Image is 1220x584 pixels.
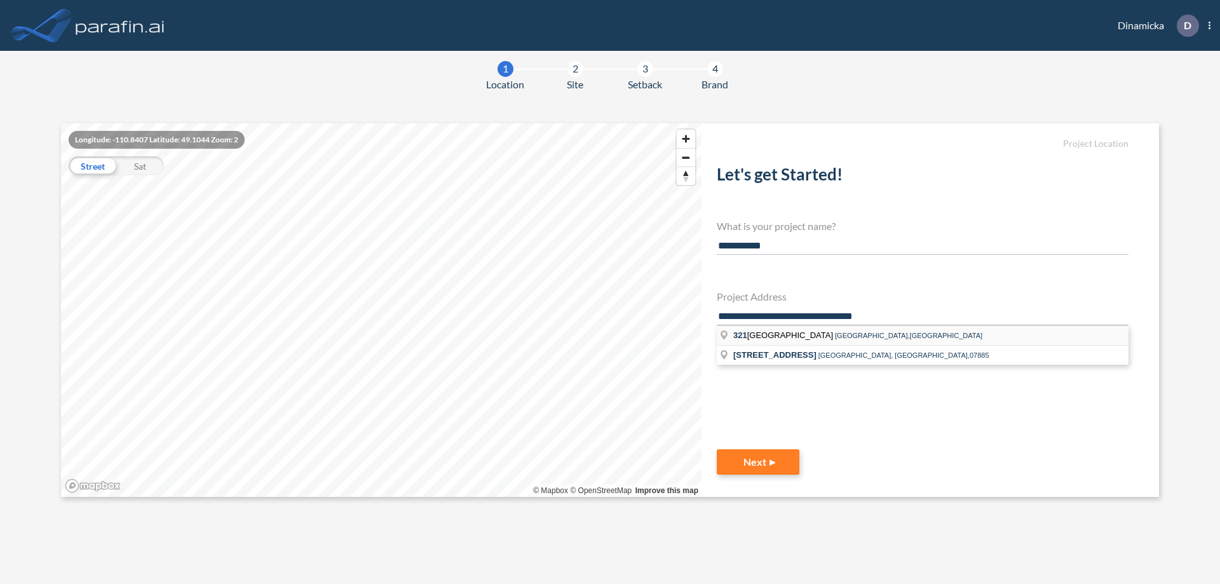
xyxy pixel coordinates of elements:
canvas: Map [61,123,701,497]
button: Next [717,449,799,475]
a: OpenStreetMap [570,486,632,495]
span: [STREET_ADDRESS] [733,350,817,360]
button: Reset bearing to north [677,166,695,185]
div: Sat [116,156,164,175]
span: Setback [628,77,662,92]
button: Zoom out [677,148,695,166]
div: 2 [567,61,583,77]
span: Zoom out [677,149,695,166]
a: Mapbox homepage [65,479,121,493]
span: [GEOGRAPHIC_DATA],[GEOGRAPHIC_DATA] [835,332,982,339]
div: 3 [637,61,653,77]
span: Location [486,77,524,92]
button: Zoom in [677,130,695,148]
span: Reset bearing to north [677,167,695,185]
h2: Let's get Started! [717,165,1128,189]
div: Dinamicka [1099,15,1210,37]
a: Improve this map [635,486,698,495]
div: Street [69,156,116,175]
a: Mapbox [533,486,568,495]
h4: What is your project name? [717,220,1128,232]
div: Longitude: -110.8407 Latitude: 49.1044 Zoom: 2 [69,131,245,149]
h4: Project Address [717,290,1128,302]
span: Site [567,77,583,92]
h5: Project Location [717,139,1128,149]
div: 4 [707,61,723,77]
span: [GEOGRAPHIC_DATA], [GEOGRAPHIC_DATA],07885 [818,351,989,359]
p: D [1184,20,1191,31]
span: 321 [733,330,747,340]
span: Brand [701,77,728,92]
img: logo [73,13,167,38]
div: 1 [498,61,513,77]
span: [GEOGRAPHIC_DATA] [733,330,835,340]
